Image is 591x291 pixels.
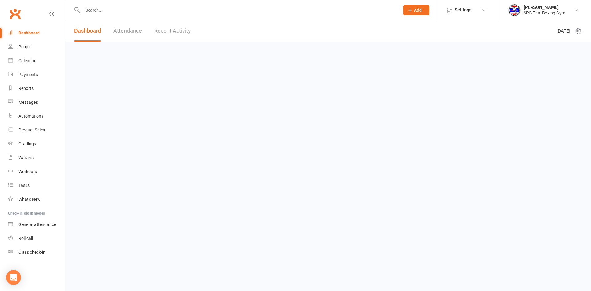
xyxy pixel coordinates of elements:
[8,218,65,232] a: General attendance kiosk mode
[18,236,33,241] div: Roll call
[455,3,472,17] span: Settings
[18,197,41,202] div: What's New
[18,141,36,146] div: Gradings
[74,20,101,42] a: Dashboard
[8,232,65,245] a: Roll call
[18,183,30,188] div: Tasks
[524,10,565,16] div: SRG Thai Boxing Gym
[18,155,34,160] div: Waivers
[557,27,570,35] span: [DATE]
[154,20,191,42] a: Recent Activity
[8,26,65,40] a: Dashboard
[81,6,395,14] input: Search...
[8,137,65,151] a: Gradings
[524,5,565,10] div: [PERSON_NAME]
[18,169,37,174] div: Workouts
[8,109,65,123] a: Automations
[113,20,142,42] a: Attendance
[8,192,65,206] a: What's New
[8,123,65,137] a: Product Sales
[8,179,65,192] a: Tasks
[18,222,56,227] div: General attendance
[7,6,23,22] a: Clubworx
[414,8,422,13] span: Add
[18,127,45,132] div: Product Sales
[403,5,429,15] button: Add
[18,58,36,63] div: Calendar
[8,82,65,95] a: Reports
[6,270,21,285] div: Open Intercom Messenger
[18,44,31,49] div: People
[18,30,40,35] div: Dashboard
[8,95,65,109] a: Messages
[18,114,43,119] div: Automations
[8,54,65,68] a: Calendar
[8,40,65,54] a: People
[8,245,65,259] a: Class kiosk mode
[18,250,46,255] div: Class check-in
[18,72,38,77] div: Payments
[8,68,65,82] a: Payments
[8,151,65,165] a: Waivers
[508,4,521,16] img: thumb_image1718682644.png
[18,100,38,105] div: Messages
[8,165,65,179] a: Workouts
[18,86,34,91] div: Reports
